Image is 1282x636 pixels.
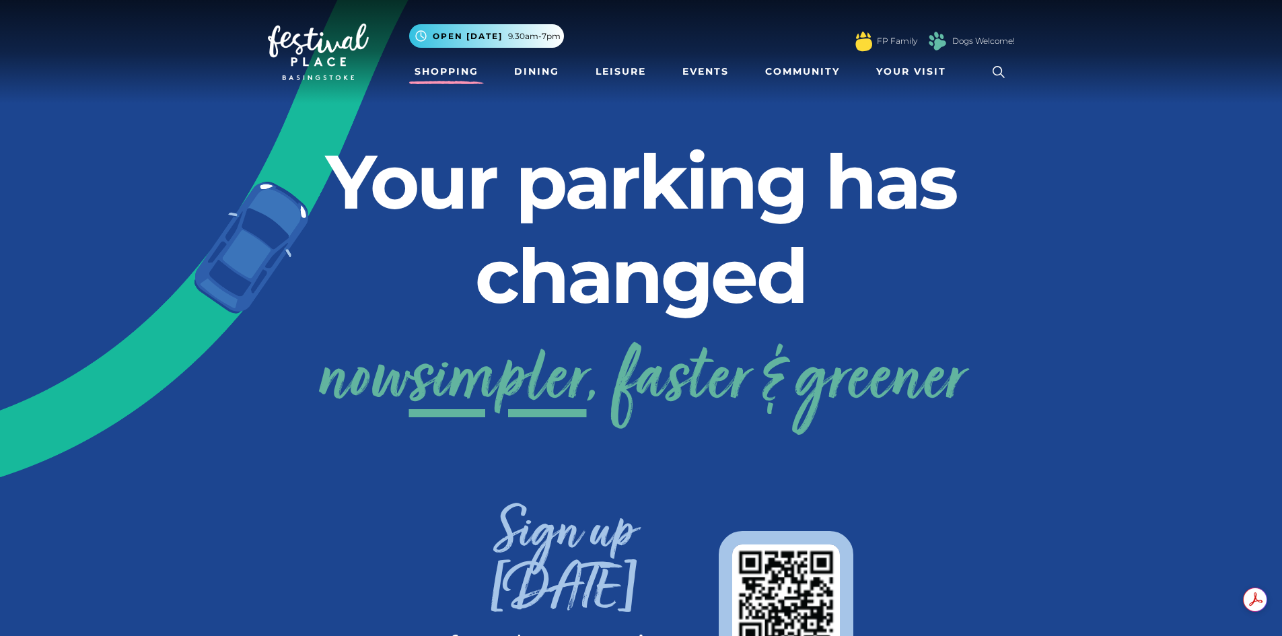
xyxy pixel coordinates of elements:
a: Your Visit [871,59,958,84]
a: Community [760,59,845,84]
h3: Sign up [DATE] [429,507,699,633]
img: Festival Place Logo [268,24,369,80]
a: Events [677,59,734,84]
a: Shopping [409,59,484,84]
a: Dogs Welcome! [952,35,1015,47]
span: Your Visit [876,65,946,79]
span: 9.30am-7pm [508,30,561,42]
a: nowsimpler, faster & greener [318,328,964,435]
span: Open [DATE] [433,30,503,42]
span: simpler [409,328,587,435]
button: Open [DATE] 9.30am-7pm [409,24,564,48]
a: Dining [509,59,565,84]
a: Leisure [590,59,651,84]
a: FP Family [877,35,917,47]
h2: Your parking has changed [268,135,1015,323]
